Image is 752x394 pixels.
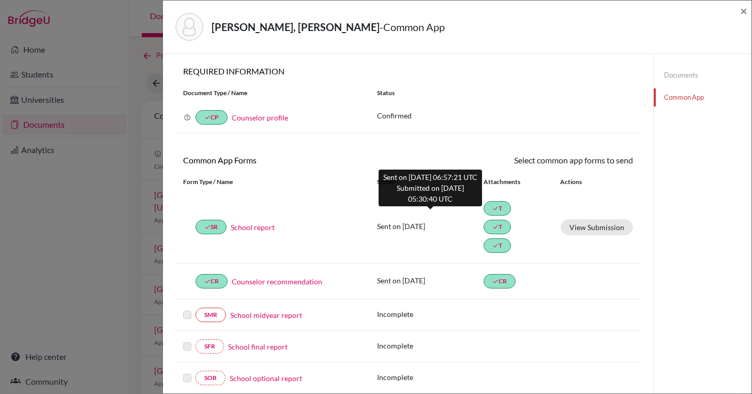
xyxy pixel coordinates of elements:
[377,372,484,383] p: Incomplete
[492,224,499,230] i: done
[492,205,499,211] i: done
[195,308,226,322] a: SMR
[232,276,322,287] a: Counselor recommendation
[195,274,228,289] a: doneCR
[492,243,499,249] i: done
[484,220,511,234] a: doneT
[212,21,380,33] strong: [PERSON_NAME], [PERSON_NAME]
[175,155,408,165] h6: Common App Forms
[380,21,445,33] span: - Common App
[377,110,633,121] p: Confirmed
[204,224,210,230] i: done
[204,278,210,284] i: done
[740,5,747,17] button: Close
[408,154,641,166] div: Select common app forms to send
[740,3,747,18] span: ×
[195,339,224,354] a: SFR
[654,66,751,84] a: Documents
[377,340,484,351] p: Incomplete
[175,66,641,76] h6: REQUIRED INFORMATION
[484,274,516,289] a: doneCR
[175,177,369,187] div: Form Type / Name
[377,309,484,320] p: Incomplete
[484,177,548,187] div: Attachments
[231,222,275,233] a: School report
[369,88,641,98] div: Status
[377,177,484,187] div: Status
[175,88,369,98] div: Document Type / Name
[195,110,228,125] a: doneCP
[484,238,511,253] a: doneT
[548,177,612,187] div: Actions
[561,219,633,235] button: View Submission
[230,310,302,321] a: School midyear report
[195,371,225,385] a: SOR
[195,220,227,234] a: doneSR
[484,201,511,216] a: doneT
[228,341,288,352] a: School final report
[204,114,210,120] i: done
[377,221,484,232] p: Sent on [DATE]
[232,113,288,122] a: Counselor profile
[379,170,482,206] div: Sent on [DATE] 06:57:21 UTC Submitted on [DATE] 05:30:40 UTC
[377,275,484,286] p: Sent on [DATE]
[230,373,302,384] a: School optional report
[492,278,499,284] i: done
[654,88,751,107] a: Common App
